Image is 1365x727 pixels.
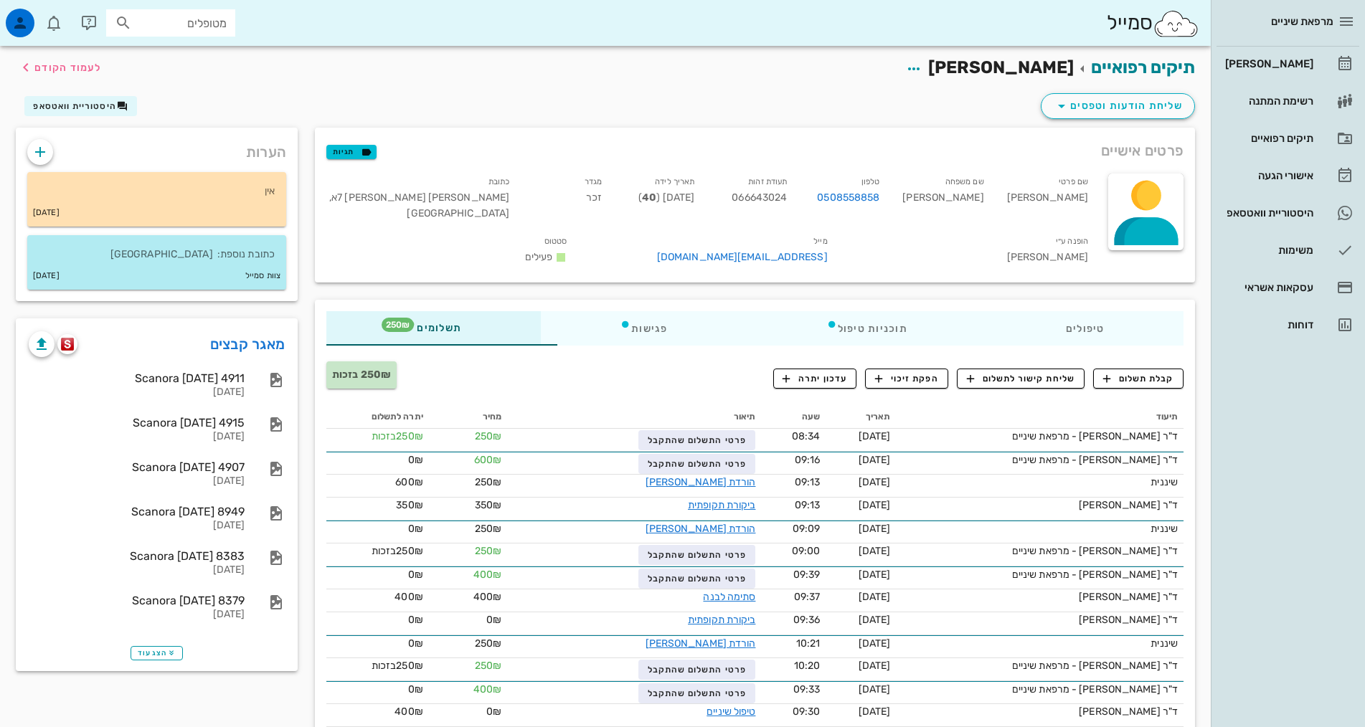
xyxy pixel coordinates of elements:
[61,338,75,351] img: scanora logo
[1217,158,1359,193] a: אישורי הגעה
[795,454,821,466] span: 09:16
[1222,244,1313,256] div: משימות
[39,247,275,262] p: כתובת נוספת: [GEOGRAPHIC_DATA]
[793,569,821,581] span: 09:39
[826,406,896,429] th: תאריך
[817,190,879,206] a: 0508558858
[210,333,285,356] a: מאגר קבצים
[29,520,245,532] div: [DATE]
[1217,270,1359,305] a: עסקאות אשראי
[332,475,423,490] div: 600₪
[1056,237,1088,246] small: הופנה ע״י
[646,476,756,488] a: הורדת [PERSON_NAME]
[544,237,567,246] small: סטטוס
[1217,308,1359,342] a: דוחות
[1079,705,1178,718] span: ד"ר [PERSON_NAME]
[1012,430,1178,442] span: ד"ר [PERSON_NAME] - מרפאת שיניים
[138,649,176,657] span: הצג עוד
[638,430,755,450] button: פרטי התשלום שהתקבל
[475,545,501,557] span: 250₪
[986,311,1184,346] div: טיפולים
[1222,170,1313,181] div: אישורי הגעה
[1079,499,1178,511] span: ד"ר [PERSON_NAME]
[638,454,755,474] button: פרטי התשלום שהתקבל
[585,177,602,186] small: מגדר
[1101,139,1184,162] span: פרטים אישיים
[657,251,828,263] a: [EMAIL_ADDRESS][DOMAIN_NAME]
[29,371,245,385] div: Scanora [DATE] 4911
[33,268,60,284] small: [DATE]
[1012,454,1178,466] span: ד"ר [PERSON_NAME] - מרפאת שיניים
[996,171,1100,230] div: [PERSON_NAME]
[783,372,847,385] span: עדכון יתרה
[329,191,509,204] span: [PERSON_NAME] [PERSON_NAME] 7א
[638,191,694,204] span: [DATE] ( )
[407,207,509,219] span: [GEOGRAPHIC_DATA]
[865,369,948,389] button: הפקת זיכוי
[332,704,423,719] div: 400₪
[475,523,501,535] span: 250₪
[859,569,891,581] span: [DATE]
[17,54,101,80] button: לעמוד הקודם
[793,705,821,718] span: 09:30
[1079,614,1178,626] span: ד"ר [PERSON_NAME]
[793,614,821,626] span: 09:36
[802,412,820,422] span: שעה
[1271,15,1333,28] span: מרפאת שיניים
[1222,133,1313,144] div: תיקים רפואיים
[245,268,280,284] small: צוות סמייל
[475,430,501,442] span: 250₪
[1012,660,1178,672] span: ד"ר [PERSON_NAME] - מרפאת שיניים
[1217,196,1359,230] a: תגהיסטוריית וואטסאפ
[859,499,891,511] span: [DATE]
[1107,8,1199,39] div: סמייל
[483,412,501,422] span: מחיר
[16,128,298,169] div: הערות
[474,454,501,466] span: 600₪
[794,591,821,603] span: 09:37
[638,683,755,703] button: פרטי התשלום שהתקבל
[382,318,414,332] span: תג
[875,372,939,385] span: הפקת זיכוי
[39,184,275,199] p: אין
[332,636,423,651] div: 0₪
[332,658,423,673] div: 250₪
[928,57,1074,77] span: [PERSON_NAME]
[967,372,1075,385] span: שליחת קישור לתשלום
[703,591,755,603] a: סתימה לבנה
[1153,9,1199,38] img: SmileCloud logo
[372,660,397,672] span: בזכות
[521,171,613,230] div: זכר
[1222,58,1313,70] div: [PERSON_NAME]
[1093,369,1184,389] button: קבלת תשלום
[1151,476,1178,488] span: שיננית
[1217,84,1359,118] a: רשימת המתנה
[1151,523,1178,535] span: שיננית
[861,177,880,186] small: טלפון
[1079,591,1178,603] span: ד"ר [PERSON_NAME]
[332,567,423,582] div: 0₪
[795,499,821,511] span: 09:13
[859,637,891,650] span: [DATE]
[525,251,553,263] span: פעילים
[945,177,984,186] small: שם משפחה
[1222,319,1313,331] div: דוחות
[57,334,77,354] button: scanora logo
[29,564,245,576] div: [DATE]
[29,416,245,429] div: Scanora [DATE] 4915
[1222,282,1313,293] div: עסקאות אשראי
[473,683,501,695] span: 400₪
[1103,372,1174,385] span: קבלת תשלום
[655,177,694,186] small: תאריך לידה
[326,406,429,429] th: יתרה לתשלום
[648,665,747,675] span: פרטי התשלום שהתקבל
[1041,93,1195,119] button: שליחת הודעות וטפסים
[332,543,423,559] div: 250₪
[859,660,891,672] span: [DATE]
[29,475,245,488] div: [DATE]
[33,205,60,221] small: [DATE]
[866,412,891,422] span: תאריך
[859,523,891,535] span: [DATE]
[859,430,891,442] span: [DATE]
[957,369,1085,389] button: שליחת קישור לתשלום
